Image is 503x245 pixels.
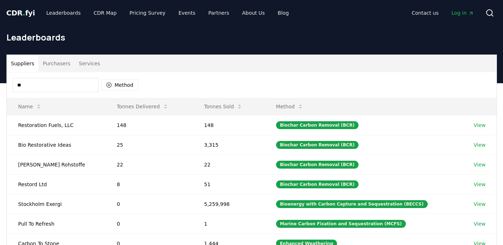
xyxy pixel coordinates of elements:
[203,6,235,19] a: Partners
[474,141,485,149] a: View
[7,214,105,234] td: Pull To Refresh
[105,155,193,174] td: 22
[111,99,174,114] button: Tonnes Delivered
[88,6,122,19] a: CDR Map
[105,135,193,155] td: 25
[474,161,485,168] a: View
[474,220,485,227] a: View
[124,6,171,19] a: Pricing Survey
[198,99,248,114] button: Tonnes Sold
[193,115,264,135] td: 148
[193,135,264,155] td: 3,315
[105,115,193,135] td: 148
[276,200,428,208] div: Bioenergy with Carbon Capture and Sequestration (BECCS)
[236,6,270,19] a: About Us
[7,115,105,135] td: Restoration Fuels, LLC
[7,174,105,194] td: Restord Ltd
[276,180,359,188] div: Biochar Carbon Removal (BCR)
[75,55,104,72] button: Services
[23,9,25,17] span: .
[38,55,75,72] button: Purchasers
[272,6,295,19] a: Blog
[474,181,485,188] a: View
[276,141,359,149] div: Biochar Carbon Removal (BCR)
[13,99,47,114] button: Name
[193,214,264,234] td: 1
[193,194,264,214] td: 5,259,998
[474,122,485,129] a: View
[101,79,138,91] button: Method
[193,155,264,174] td: 22
[105,174,193,194] td: 8
[7,55,39,72] button: Suppliers
[105,214,193,234] td: 0
[41,6,294,19] nav: Main
[406,6,479,19] nav: Main
[41,6,86,19] a: Leaderboards
[276,121,359,129] div: Biochar Carbon Removal (BCR)
[6,9,35,17] span: CDR fyi
[276,220,406,228] div: Marine Carbon Fixation and Sequestration (MCFS)
[6,32,497,43] h1: Leaderboards
[276,161,359,169] div: Biochar Carbon Removal (BCR)
[7,194,105,214] td: Stockholm Exergi
[474,201,485,208] a: View
[270,99,309,114] button: Method
[7,135,105,155] td: Bio Restorative Ideas
[446,6,479,19] a: Log in
[7,155,105,174] td: [PERSON_NAME] Rohstoffe
[6,8,35,18] a: CDR.fyi
[193,174,264,194] td: 51
[451,9,474,17] span: Log in
[406,6,444,19] a: Contact us
[105,194,193,214] td: 0
[173,6,201,19] a: Events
